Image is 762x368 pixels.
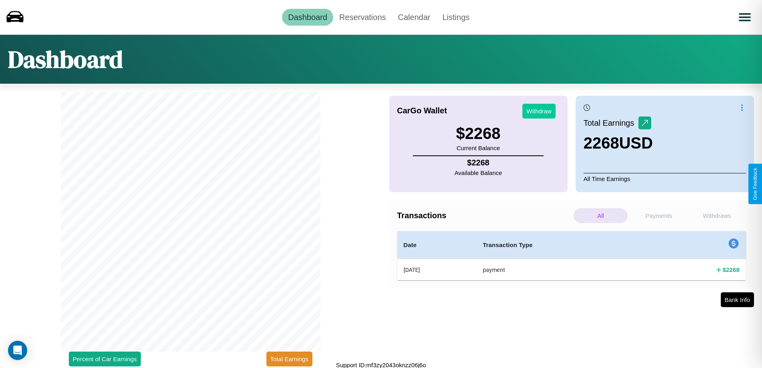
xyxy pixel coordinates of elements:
[584,116,638,130] p: Total Earnings
[397,259,476,281] th: [DATE]
[734,6,756,28] button: Open menu
[584,134,653,152] h3: 2268 USD
[266,352,312,366] button: Total Earnings
[632,208,686,223] p: Payments
[454,167,502,178] p: Available Balance
[752,168,758,200] div: Give Feedback
[522,104,556,119] button: Withdraw
[436,9,476,26] a: Listings
[397,106,447,115] h4: CarGo Wallet
[483,240,638,250] h4: Transaction Type
[454,158,502,167] h4: $ 2268
[584,173,746,184] p: All Time Earnings
[333,9,392,26] a: Reservations
[721,292,754,307] button: Bank Info
[476,259,645,281] th: payment
[392,9,436,26] a: Calendar
[69,352,141,366] button: Percent of Car Earnings
[404,240,470,250] h4: Date
[8,43,123,76] h1: Dashboard
[574,208,628,223] p: All
[397,231,746,280] table: simple table
[690,208,744,223] p: Withdraws
[723,265,740,274] h4: $ 2268
[8,341,27,360] div: Open Intercom Messenger
[456,125,500,143] h3: $ 2268
[282,9,333,26] a: Dashboard
[456,143,500,153] p: Current Balance
[397,211,572,220] h4: Transactions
